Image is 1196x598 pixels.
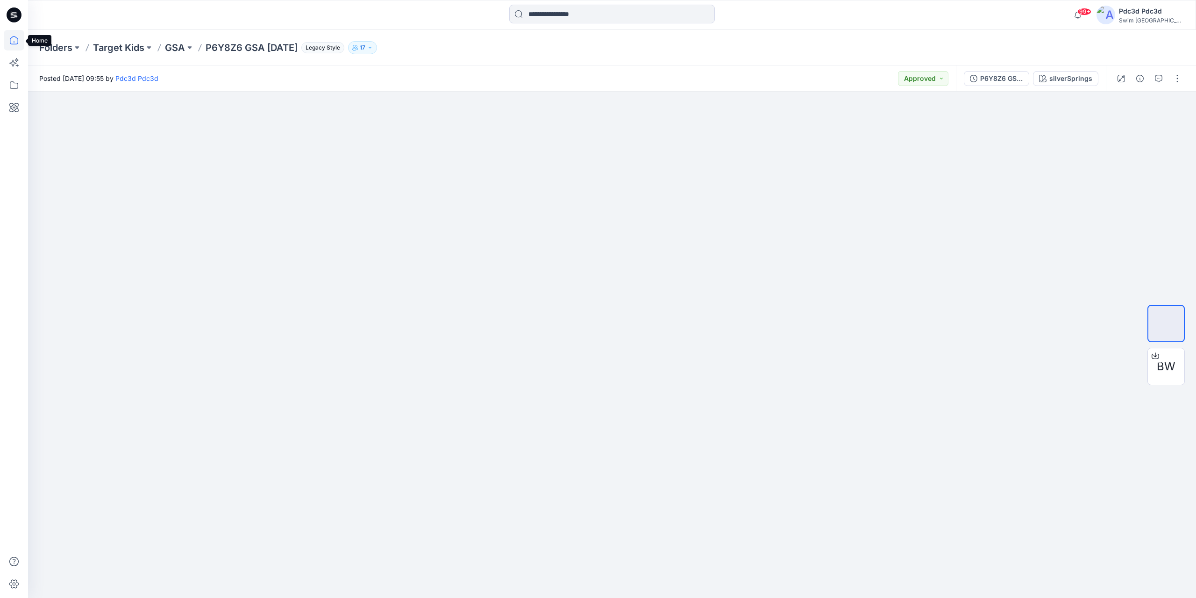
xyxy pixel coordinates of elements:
[1119,6,1184,17] div: Pdc3d Pdc3d
[298,41,344,54] button: Legacy Style
[165,41,185,54] a: GSA
[115,74,158,82] a: Pdc3d Pdc3d
[1077,8,1091,15] span: 99+
[39,41,72,54] a: Folders
[980,73,1023,84] div: P6Y8Z6 GSA 2025.09.25
[39,73,158,83] span: Posted [DATE] 09:55 by
[301,42,344,53] span: Legacy Style
[1049,73,1092,84] div: silverSprings
[93,41,144,54] a: Target Kids
[1148,306,1184,341] img: image-25-09-2025-09:55:15
[206,41,298,54] p: P6Y8Z6 GSA [DATE]
[1119,17,1184,24] div: Swim [GEOGRAPHIC_DATA]
[1096,6,1115,24] img: avatar
[964,71,1029,86] button: P6Y8Z6 GSA [DATE]
[348,41,377,54] button: 17
[1033,71,1098,86] button: silverSprings
[1132,71,1147,86] button: Details
[360,43,365,53] p: 17
[1157,358,1175,375] span: BW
